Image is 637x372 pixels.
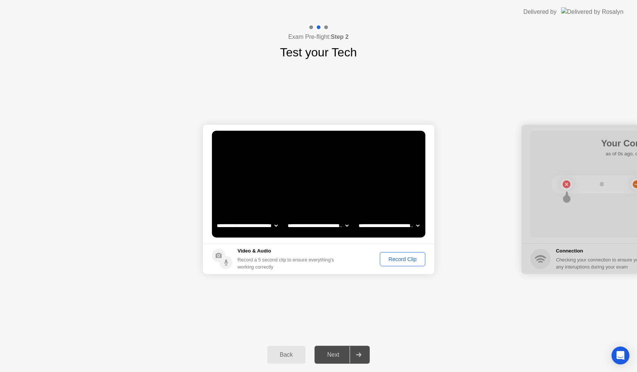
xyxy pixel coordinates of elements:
[238,256,337,270] div: Record a 5 second clip to ensure everything’s working correctly
[561,7,624,16] img: Delivered by Rosalyn
[215,218,279,233] select: Available cameras
[382,256,422,262] div: Record Clip
[286,218,350,233] select: Available speakers
[357,218,421,233] select: Available microphones
[524,7,557,16] div: Delivered by
[288,32,349,41] h4: Exam Pre-flight:
[280,43,357,61] h1: Test your Tech
[317,351,350,358] div: Next
[238,247,337,255] h5: Video & Audio
[269,351,303,358] div: Back
[331,34,349,40] b: Step 2
[267,346,306,364] button: Back
[380,252,425,266] button: Record Clip
[612,347,630,365] div: Open Intercom Messenger
[315,346,370,364] button: Next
